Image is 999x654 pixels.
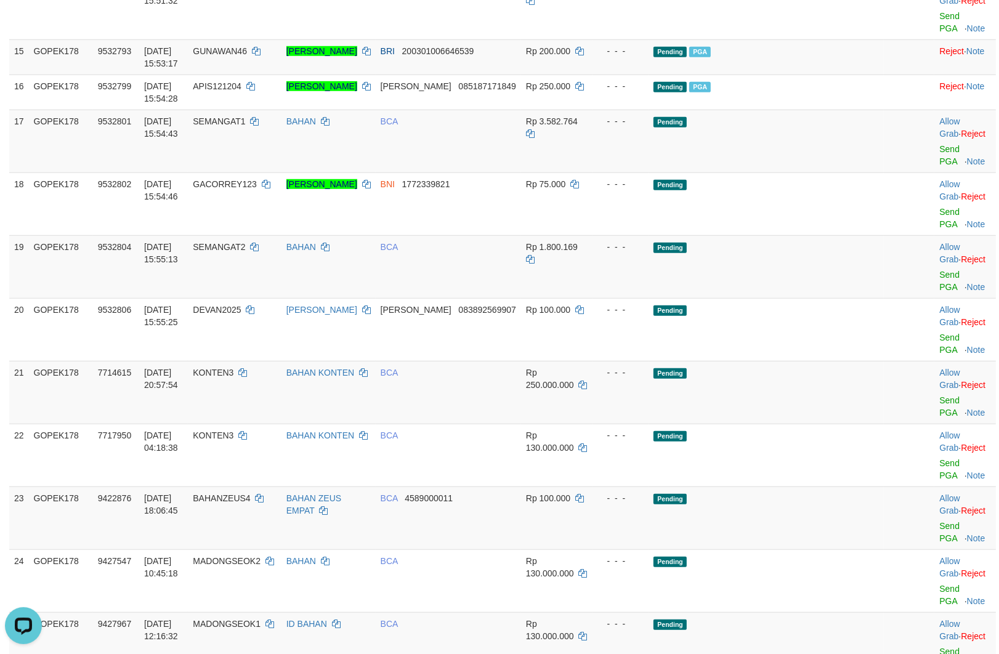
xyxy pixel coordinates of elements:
span: · [939,179,961,201]
a: Allow Grab [939,242,960,264]
a: Send PGA [939,11,960,33]
span: Rp 130.000.000 [526,430,574,453]
span: BCA [381,619,398,629]
span: Copy 4589000011 to clipboard [405,493,453,503]
span: BNI [381,179,395,189]
div: - - - [597,366,644,379]
a: Reject [961,380,985,390]
span: Rp 1.800.169 [526,242,578,252]
a: Note [966,81,985,91]
a: Note [966,46,985,56]
a: ID BAHAN [286,619,327,629]
td: · [934,361,995,424]
a: BAHAN [286,116,316,126]
button: Open LiveChat chat widget [5,5,42,42]
span: 9427547 [98,556,132,566]
a: Note [967,282,985,292]
a: Allow Grab [939,179,960,201]
a: Reject [961,631,985,641]
span: BCA [381,368,398,377]
span: Marked by baopuja [689,47,711,57]
td: GOPEK178 [29,110,93,172]
span: Rp 100.000 [526,305,570,315]
a: BAHAN KONTEN [286,368,354,377]
div: - - - [597,618,644,630]
a: Allow Grab [939,430,960,453]
span: SEMANGAT1 [193,116,245,126]
td: · [934,298,995,361]
a: Reject [961,506,985,515]
span: Pending [653,82,687,92]
td: GOPEK178 [29,172,93,235]
a: Reject [939,81,964,91]
span: Pending [653,620,687,630]
span: 9532799 [98,81,132,91]
span: Rp 130.000.000 [526,556,574,578]
span: [DATE] 15:54:46 [144,179,178,201]
span: MADONGSEOK2 [193,556,261,566]
span: Pending [653,117,687,127]
a: Note [967,23,985,33]
div: - - - [597,178,644,190]
a: Reject [961,443,985,453]
span: 9532804 [98,242,132,252]
span: · [939,116,961,139]
a: BAHAN KONTEN [286,430,354,440]
td: · [934,549,995,612]
a: Note [967,533,985,543]
span: 9532801 [98,116,132,126]
td: · [934,424,995,486]
a: Send PGA [939,144,960,166]
span: BCA [381,116,398,126]
a: Allow Grab [939,619,960,641]
span: Pending [653,368,687,379]
span: BAHANZEUS4 [193,493,250,503]
span: [DATE] 10:45:18 [144,556,178,578]
td: GOPEK178 [29,361,93,424]
td: 18 [9,172,29,235]
a: Send PGA [939,333,960,355]
a: Send PGA [939,395,960,418]
span: BCA [381,430,398,440]
a: Allow Grab [939,305,960,327]
span: Copy 1772339821 to clipboard [402,179,450,189]
span: BCA [381,556,398,566]
td: 19 [9,235,29,298]
span: · [939,430,961,453]
span: [DATE] 15:54:28 [144,81,178,103]
span: · [939,242,961,264]
td: 16 [9,75,29,110]
div: - - - [597,45,644,57]
td: GOPEK178 [29,75,93,110]
td: 22 [9,424,29,486]
span: BCA [381,493,398,503]
span: Rp 250.000 [526,81,570,91]
span: Rp 75.000 [526,179,566,189]
td: 20 [9,298,29,361]
span: Pending [653,431,687,442]
td: · [934,39,995,75]
a: Send PGA [939,207,960,229]
td: · [934,110,995,172]
span: DEVAN2025 [193,305,241,315]
div: - - - [597,115,644,127]
a: [PERSON_NAME] [286,179,357,189]
a: Reject [961,317,985,327]
span: KONTEN3 [193,430,233,440]
span: Pending [653,243,687,253]
a: BAHAN [286,242,316,252]
span: · [939,493,961,515]
span: Rp 130.000.000 [526,619,574,641]
td: 15 [9,39,29,75]
span: GACORREY123 [193,179,256,189]
a: Send PGA [939,584,960,606]
span: SEMANGAT2 [193,242,245,252]
span: Pending [653,557,687,567]
span: · [939,305,961,327]
a: Allow Grab [939,116,960,139]
span: [DATE] 18:06:45 [144,493,178,515]
span: Copy 083892569907 to clipboard [458,305,516,315]
a: [PERSON_NAME] [286,81,357,91]
td: GOPEK178 [29,424,93,486]
td: 17 [9,110,29,172]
